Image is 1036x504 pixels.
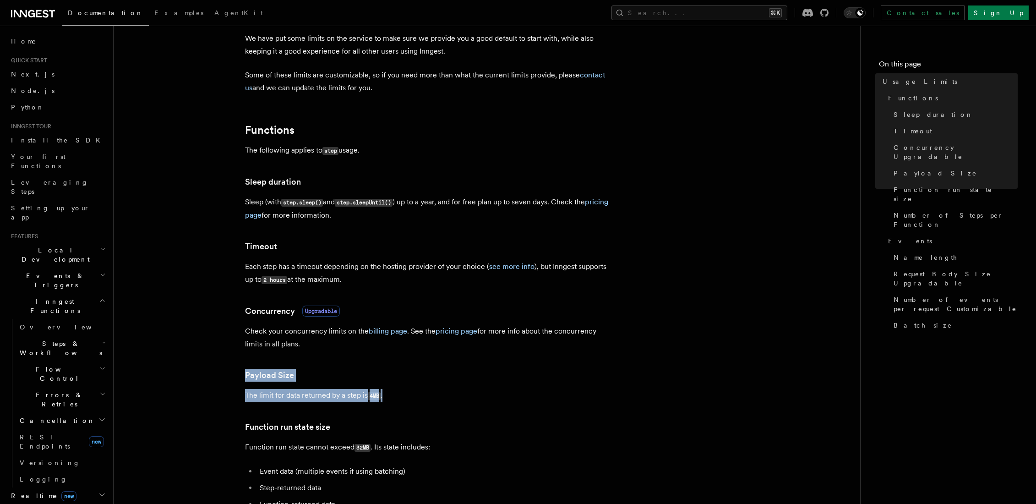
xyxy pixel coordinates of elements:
a: Functions [884,90,1018,106]
a: Documentation [62,3,149,26]
span: Next.js [11,71,55,78]
span: Leveraging Steps [11,179,88,195]
span: Request Body Size Upgradable [894,269,1018,288]
code: step [322,147,338,155]
a: Usage Limits [879,73,1018,90]
span: REST Endpoints [20,433,70,450]
code: step.sleep() [281,199,323,207]
a: Sleep duration [890,106,1018,123]
a: Versioning [16,455,108,471]
a: Sleep duration [245,175,301,188]
a: Number of events per request Customizable [890,291,1018,317]
span: Python [11,104,44,111]
a: Leveraging Steps [7,174,108,200]
code: 4MB [368,392,381,400]
a: Overview [16,319,108,335]
a: billing page [369,327,407,335]
span: AgentKit [214,9,263,16]
h4: On this page [879,59,1018,73]
span: Batch size [894,321,952,330]
button: Errors & Retries [16,387,108,412]
kbd: ⌘K [769,8,782,17]
span: Install the SDK [11,137,106,144]
span: Examples [154,9,203,16]
a: Timeout [890,123,1018,139]
span: Upgradable [302,306,340,317]
span: Realtime [7,491,76,500]
span: Flow Control [16,365,99,383]
p: Function run state cannot exceed . Its state includes: [245,441,611,454]
span: Inngest Functions [7,297,99,315]
a: ConcurrencyUpgradable [245,305,340,318]
span: Inngest tour [7,123,51,130]
a: pricing page [436,327,477,335]
span: Local Development [7,246,100,264]
button: Search...⌘K [611,5,787,20]
code: 32MB [354,444,371,452]
span: Features [7,233,38,240]
button: Flow Control [16,361,108,387]
code: step.sleepUntil() [335,199,393,207]
span: Payload Size [894,169,977,178]
p: The following applies to usage. [245,144,611,157]
a: REST Endpointsnew [16,429,108,455]
span: new [61,491,76,501]
a: Examples [149,3,209,25]
a: Your first Functions [7,148,108,174]
a: Batch size [890,317,1018,334]
a: AgentKit [209,3,268,25]
button: Local Development [7,242,108,268]
span: Number of Steps per Function [894,211,1018,229]
a: Payload Size [245,369,294,382]
span: Concurrency Upgradable [894,143,1018,161]
a: Events [884,233,1018,249]
span: Functions [888,93,938,103]
span: Overview [20,323,114,331]
p: Check your concurrency limits on the . See the for more info about the concurrency limits in all ... [245,325,611,351]
span: Events [888,236,932,246]
a: Concurrency Upgradable [890,139,1018,165]
a: Functions [245,124,294,137]
span: Your first Functions [11,153,65,170]
a: Function run state size [890,181,1018,207]
a: Payload Size [890,165,1018,181]
a: Sign Up [968,5,1029,20]
span: Logging [20,476,67,483]
p: Each step has a timeout depending on the hosting provider of your choice ( ), but Inngest support... [245,260,611,286]
button: Inngest Functions [7,293,108,319]
button: Realtimenew [7,488,108,504]
a: Logging [16,471,108,488]
p: We have put some limits on the service to make sure we provide you a good default to start with, ... [245,32,611,58]
p: Sleep (with and ) up to a year, and for free plan up to seven days. Check the for more information. [245,196,611,222]
a: Timeout [245,240,277,253]
span: Versioning [20,459,80,466]
a: Next.js [7,66,108,82]
code: 2 hours [262,276,287,284]
a: Function run state size [245,421,330,433]
span: Events & Triggers [7,271,100,290]
a: Install the SDK [7,132,108,148]
div: Inngest Functions [7,319,108,488]
a: Number of Steps per Function [890,207,1018,233]
span: Quick start [7,57,47,64]
span: Name length [894,253,958,262]
span: Documentation [68,9,143,16]
a: Request Body Size Upgradable [890,266,1018,291]
span: Node.js [11,87,55,94]
span: Usage Limits [883,77,957,86]
a: see more info [489,262,534,271]
a: Name length [890,249,1018,266]
span: Sleep duration [894,110,973,119]
button: Steps & Workflows [16,335,108,361]
span: Steps & Workflows [16,339,102,357]
span: Home [11,37,37,46]
button: Toggle dark mode [844,7,866,18]
li: Step-returned data [257,482,611,494]
p: Some of these limits are customizable, so if you need more than what the current limits provide, ... [245,69,611,94]
a: Home [7,33,108,49]
span: Timeout [894,126,932,136]
a: Node.js [7,82,108,99]
a: Python [7,99,108,115]
span: Function run state size [894,185,1018,203]
a: Setting up your app [7,200,108,225]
